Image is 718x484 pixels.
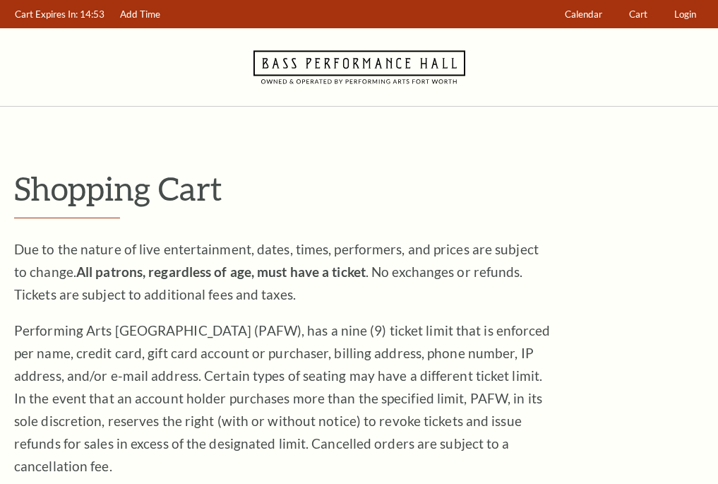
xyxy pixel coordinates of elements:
[14,241,539,302] span: Due to the nature of live entertainment, dates, times, performers, and prices are subject to chan...
[114,1,167,28] a: Add Time
[629,8,647,20] span: Cart
[76,264,366,280] strong: All patrons, regardless of age, must have a ticket
[623,1,654,28] a: Cart
[14,170,704,206] p: Shopping Cart
[14,319,551,478] p: Performing Arts [GEOGRAPHIC_DATA] (PAFW), has a nine (9) ticket limit that is enforced per name, ...
[15,8,78,20] span: Cart Expires In:
[80,8,104,20] span: 14:53
[674,8,696,20] span: Login
[668,1,703,28] a: Login
[558,1,609,28] a: Calendar
[565,8,602,20] span: Calendar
